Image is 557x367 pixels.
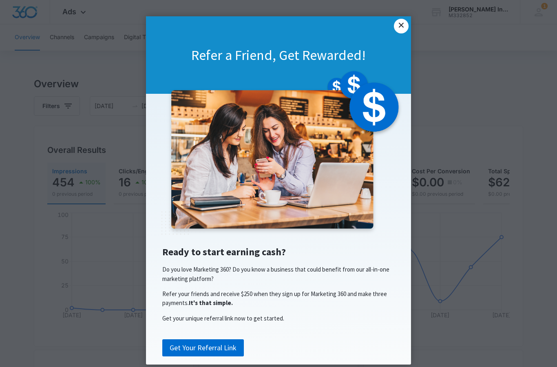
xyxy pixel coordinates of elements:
[162,314,284,322] span: Get your unique referral link now to get started.
[162,339,244,356] a: Get Your Referral Link
[394,19,409,33] a: Close modal
[162,290,387,307] span: Refer your friends and receive $250 when they sign up for Marketing 360 and make three payments.
[146,46,411,64] h1: Refer a Friend, Get Rewarded!
[189,299,233,307] span: It's that simple.
[162,265,389,282] span: Do you love Marketing 360? Do you know a business that could benefit from our all-in-one marketin...
[162,245,286,258] span: Ready to start earning cash?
